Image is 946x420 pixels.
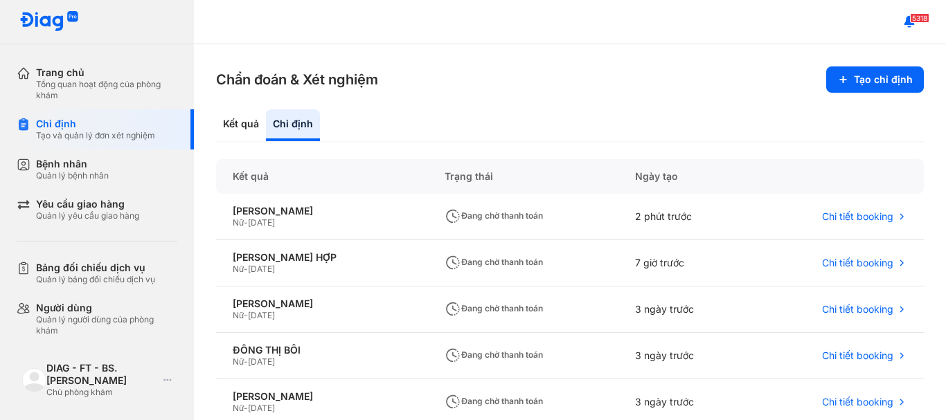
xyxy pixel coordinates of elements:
[445,210,543,221] span: Đang chờ thanh toán
[36,66,177,79] div: Trang chủ
[36,314,177,336] div: Quản lý người dùng của phòng khám
[248,264,275,274] span: [DATE]
[618,333,752,379] div: 3 ngày trước
[233,264,244,274] span: Nữ
[36,118,155,130] div: Chỉ định
[910,13,929,23] span: 5318
[244,217,248,228] span: -
[46,362,158,387] div: DIAG - FT - BS. [PERSON_NAME]
[22,368,46,392] img: logo
[233,251,411,264] div: [PERSON_NAME] HỢP
[244,310,248,320] span: -
[36,210,139,221] div: Quản lý yêu cầu giao hàng
[233,390,411,403] div: [PERSON_NAME]
[19,11,79,33] img: logo
[244,356,248,367] span: -
[248,356,275,367] span: [DATE]
[36,158,109,170] div: Bệnh nhân
[36,302,177,314] div: Người dùng
[248,403,275,413] span: [DATE]
[36,130,155,141] div: Tạo và quản lý đơn xét nghiệm
[266,109,320,141] div: Chỉ định
[233,310,244,320] span: Nữ
[36,274,155,285] div: Quản lý bảng đối chiếu dịch vụ
[233,298,411,310] div: [PERSON_NAME]
[428,159,618,194] div: Trạng thái
[445,257,543,267] span: Đang chờ thanh toán
[233,403,244,413] span: Nữ
[826,66,924,93] button: Tạo chỉ định
[445,396,543,406] span: Đang chờ thanh toán
[216,109,266,141] div: Kết quả
[233,356,244,367] span: Nữ
[36,170,109,181] div: Quản lý bệnh nhân
[36,262,155,274] div: Bảng đối chiếu dịch vụ
[822,396,893,408] span: Chi tiết booking
[244,264,248,274] span: -
[233,217,244,228] span: Nữ
[248,217,275,228] span: [DATE]
[822,349,893,362] span: Chi tiết booking
[233,205,411,217] div: [PERSON_NAME]
[248,310,275,320] span: [DATE]
[618,240,752,286] div: 7 giờ trước
[216,159,428,194] div: Kết quả
[445,303,543,313] span: Đang chờ thanh toán
[36,198,139,210] div: Yêu cầu giao hàng
[46,387,158,398] div: Chủ phòng khám
[618,194,752,240] div: 2 phút trước
[618,159,752,194] div: Ngày tạo
[233,344,411,356] div: ĐỒNG THỊ BÔI
[244,403,248,413] span: -
[822,303,893,316] span: Chi tiết booking
[36,79,177,101] div: Tổng quan hoạt động của phòng khám
[445,349,543,360] span: Đang chờ thanh toán
[822,210,893,223] span: Chi tiết booking
[216,70,378,89] h3: Chẩn đoán & Xét nghiệm
[618,286,752,333] div: 3 ngày trước
[822,257,893,269] span: Chi tiết booking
